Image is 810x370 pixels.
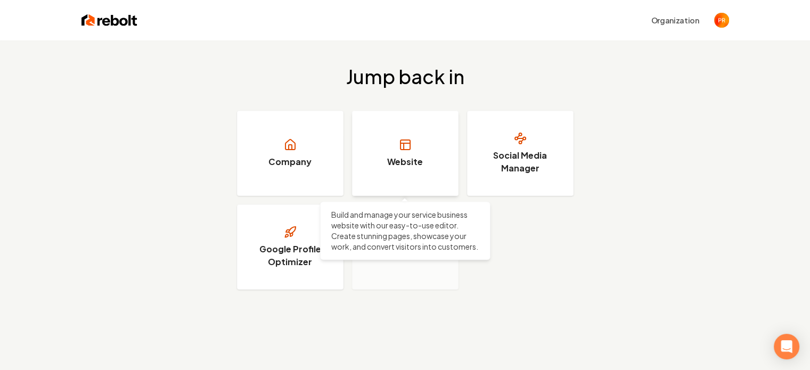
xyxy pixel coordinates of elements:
a: Website [352,111,459,196]
a: Google Profile Optimizer [237,204,343,290]
h3: Company [268,155,312,168]
img: Pablo Robles [714,13,729,28]
a: Social Media Manager [467,111,574,196]
button: Open user button [714,13,729,28]
img: Rebolt Logo [81,13,137,28]
a: Company [237,111,343,196]
h3: Social Media Manager [480,149,560,175]
button: Organization [645,11,706,30]
div: Open Intercom Messenger [774,334,799,359]
h3: Google Profile Optimizer [250,243,330,268]
p: Build and manage your service business website with our easy-to-use editor. Create stunning pages... [331,209,479,252]
h3: Website [387,155,423,168]
h2: Jump back in [346,66,464,87]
